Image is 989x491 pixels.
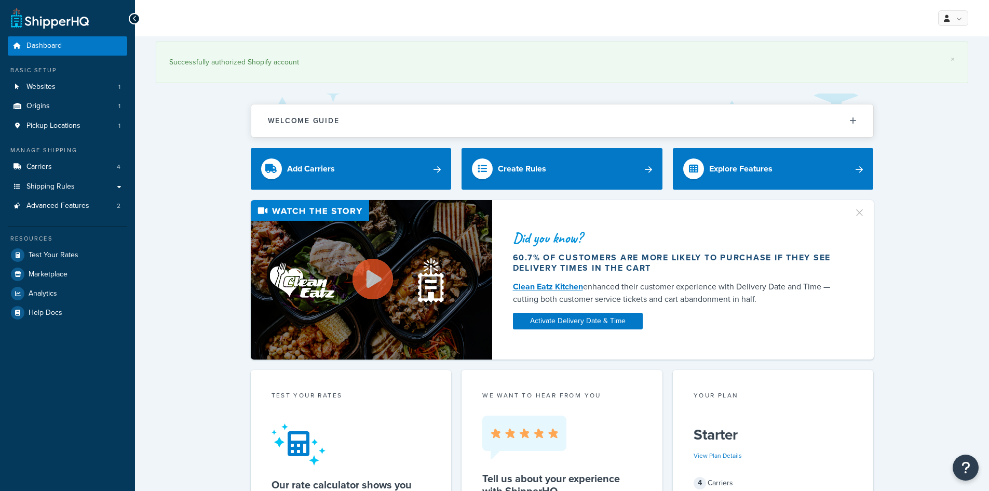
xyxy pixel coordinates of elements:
a: Add Carriers [251,148,452,190]
div: Your Plan [694,391,853,403]
div: enhanced their customer experience with Delivery Date and Time — cutting both customer service ti... [513,281,841,306]
a: Marketplace [8,265,127,284]
span: Origins [26,102,50,111]
div: Add Carriers [287,162,335,176]
a: Carriers4 [8,157,127,177]
a: Advanced Features2 [8,196,127,216]
span: Marketplace [29,270,67,279]
a: Clean Eatz Kitchen [513,281,583,293]
a: Activate Delivery Date & Time [513,313,643,329]
div: Create Rules [498,162,546,176]
li: Advanced Features [8,196,127,216]
span: 2 [117,202,120,210]
a: Explore Features [673,148,874,190]
span: 4 [694,477,706,489]
div: 60.7% of customers are more likely to purchase if they see delivery times in the cart [513,253,841,273]
a: Origins1 [8,97,127,116]
span: 1 [118,83,120,91]
span: Pickup Locations [26,122,80,130]
p: we want to hear from you [482,391,642,400]
a: Dashboard [8,36,127,56]
span: Analytics [29,289,57,298]
a: Pickup Locations1 [8,116,127,136]
div: Basic Setup [8,66,127,75]
li: Carriers [8,157,127,177]
span: 1 [118,122,120,130]
span: Advanced Features [26,202,89,210]
button: Open Resource Center [953,455,979,481]
div: Explore Features [709,162,773,176]
img: Video thumbnail [251,200,492,360]
span: Websites [26,83,56,91]
div: Successfully authorized Shopify account [169,55,955,70]
div: Test your rates [272,391,431,403]
span: Shipping Rules [26,182,75,191]
a: Shipping Rules [8,177,127,196]
span: Dashboard [26,42,62,50]
span: 4 [117,163,120,171]
a: Websites1 [8,77,127,97]
a: Help Docs [8,303,127,322]
li: Pickup Locations [8,116,127,136]
div: Did you know? [513,231,841,245]
div: Resources [8,234,127,243]
span: 1 [118,102,120,111]
h5: Starter [694,427,853,443]
a: View Plan Details [694,451,742,460]
div: Manage Shipping [8,146,127,155]
li: Websites [8,77,127,97]
a: Analytics [8,284,127,303]
a: Create Rules [462,148,662,190]
div: Carriers [694,476,853,490]
li: Origins [8,97,127,116]
span: Test Your Rates [29,251,78,260]
a: Test Your Rates [8,246,127,264]
h2: Welcome Guide [268,117,340,125]
a: × [951,55,955,63]
button: Welcome Guide [251,104,873,137]
span: Help Docs [29,309,62,317]
span: Carriers [26,163,52,171]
